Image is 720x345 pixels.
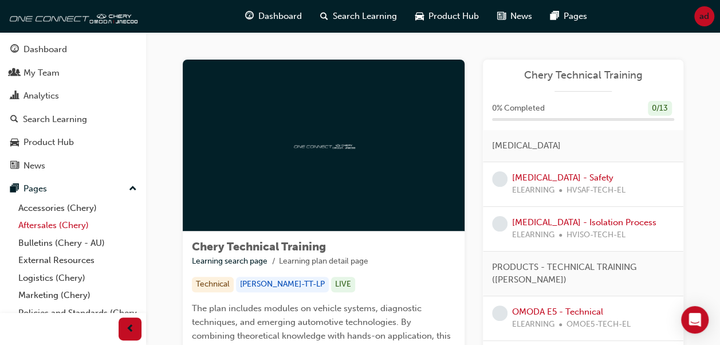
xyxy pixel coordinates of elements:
[512,172,613,183] a: [MEDICAL_DATA] - Safety
[129,182,137,197] span: up-icon
[492,305,507,321] span: learningRecordVerb_NONE-icon
[492,261,665,287] span: PRODUCTS - TECHNICAL TRAINING ([PERSON_NAME])
[258,10,302,23] span: Dashboard
[333,10,397,23] span: Search Learning
[564,10,587,23] span: Pages
[5,109,141,130] a: Search Learning
[566,229,625,242] span: HVISO-TECH-EL
[10,184,19,194] span: pages-icon
[14,269,141,287] a: Logistics (Chery)
[245,9,254,23] span: guage-icon
[236,5,311,28] a: guage-iconDashboard
[23,159,45,172] div: News
[23,66,60,80] div: My Team
[279,255,368,268] li: Learning plan detail page
[10,45,19,55] span: guage-icon
[10,68,19,79] span: people-icon
[236,277,329,292] div: [PERSON_NAME]-TT-LP
[23,89,59,103] div: Analytics
[541,5,596,28] a: pages-iconPages
[5,178,141,199] button: Pages
[14,252,141,269] a: External Resources
[320,9,328,23] span: search-icon
[512,184,554,197] span: ELEARNING
[292,140,355,151] img: oneconnect
[512,318,554,331] span: ELEARNING
[331,277,355,292] div: LIVE
[14,234,141,252] a: Bulletins (Chery - AU)
[14,304,141,335] a: Policies and Standards (Chery -AU)
[699,10,709,23] span: ad
[192,277,234,292] div: Technical
[488,5,541,28] a: news-iconNews
[5,37,141,178] button: DashboardMy TeamAnalyticsSearch LearningProduct HubNews
[10,161,19,171] span: news-icon
[5,155,141,177] a: News
[497,9,506,23] span: news-icon
[512,307,603,317] a: OMODA E5 - Technical
[14,217,141,234] a: Aftersales (Chery)
[492,139,561,152] span: [MEDICAL_DATA]
[492,102,545,115] span: 0 % Completed
[6,5,137,28] img: oneconnect
[428,10,479,23] span: Product Hub
[510,10,532,23] span: News
[5,85,141,107] a: Analytics
[23,43,67,56] div: Dashboard
[5,132,141,153] a: Product Hub
[406,5,488,28] a: car-iconProduct Hub
[512,217,656,228] a: [MEDICAL_DATA] - Isolation Process
[694,6,714,26] button: ad
[492,216,507,232] span: learningRecordVerb_NONE-icon
[492,69,674,82] a: Chery Technical Training
[5,39,141,60] a: Dashboard
[23,136,74,149] div: Product Hub
[550,9,559,23] span: pages-icon
[14,287,141,304] a: Marketing (Chery)
[10,91,19,101] span: chart-icon
[10,115,18,125] span: search-icon
[10,138,19,148] span: car-icon
[23,182,47,195] div: Pages
[23,113,87,126] div: Search Learning
[311,5,406,28] a: search-iconSearch Learning
[415,9,424,23] span: car-icon
[192,240,326,253] span: Chery Technical Training
[566,184,625,197] span: HVSAF-TECH-EL
[126,322,135,336] span: prev-icon
[681,306,709,334] div: Open Intercom Messenger
[192,256,267,266] a: Learning search page
[5,62,141,84] a: My Team
[512,229,554,242] span: ELEARNING
[566,318,631,331] span: OMOE5-TECH-EL
[14,199,141,217] a: Accessories (Chery)
[492,171,507,187] span: learningRecordVerb_NONE-icon
[648,101,672,116] div: 0 / 13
